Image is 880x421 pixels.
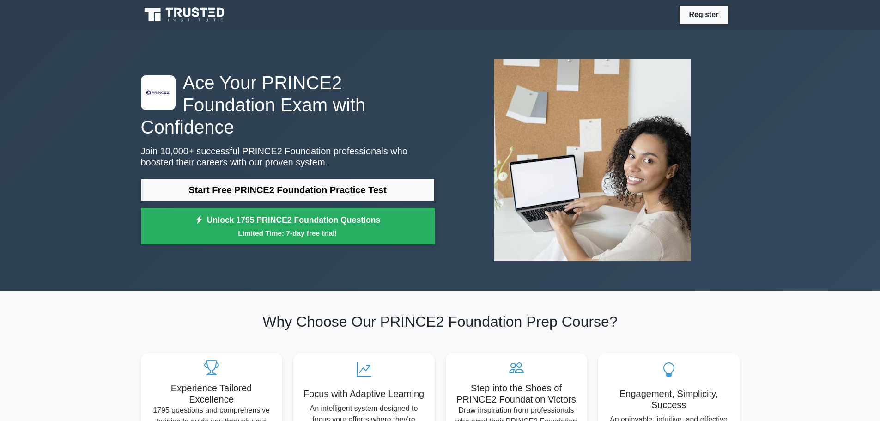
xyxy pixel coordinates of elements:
[148,383,275,405] h5: Experience Tailored Excellence
[152,228,423,238] small: Limited Time: 7-day free trial!
[453,383,580,405] h5: Step into the Shoes of PRINCE2 Foundation Victors
[141,72,435,138] h1: Ace Your PRINCE2 Foundation Exam with Confidence
[141,146,435,168] p: Join 10,000+ successful PRINCE2 Foundation professionals who boosted their careers with our prove...
[683,9,724,20] a: Register
[141,208,435,245] a: Unlock 1795 PRINCE2 Foundation QuestionsLimited Time: 7-day free trial!
[141,179,435,201] a: Start Free PRINCE2 Foundation Practice Test
[606,388,732,410] h5: Engagement, Simplicity, Success
[141,313,740,330] h2: Why Choose Our PRINCE2 Foundation Prep Course?
[301,388,427,399] h5: Focus with Adaptive Learning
